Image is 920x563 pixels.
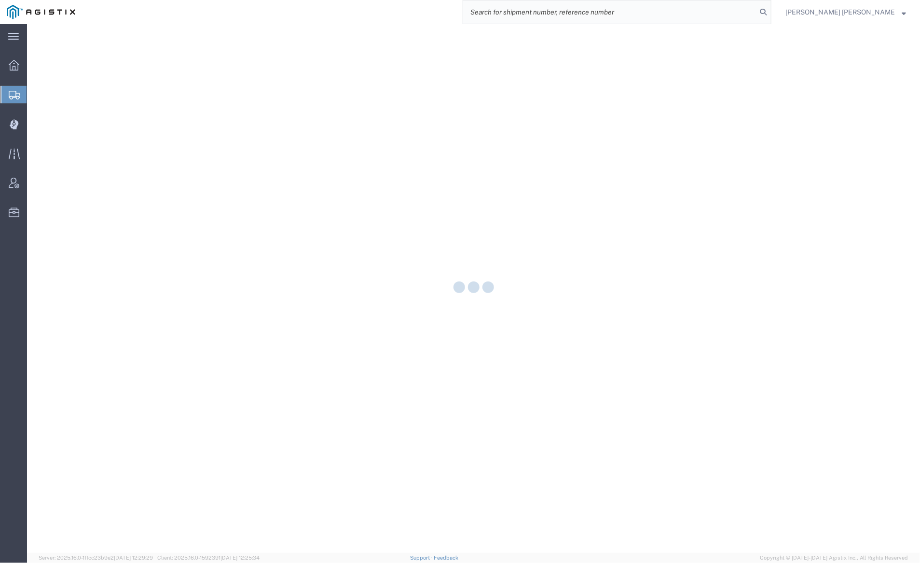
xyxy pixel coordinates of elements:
[114,555,153,561] span: [DATE] 12:29:29
[434,555,459,561] a: Feedback
[785,7,895,17] span: Kayte Bray Dogali
[410,555,434,561] a: Support
[7,5,75,19] img: logo
[39,555,153,561] span: Server: 2025.16.0-1ffcc23b9e2
[220,555,260,561] span: [DATE] 12:25:34
[785,6,906,18] button: [PERSON_NAME] [PERSON_NAME]
[463,0,756,24] input: Search for shipment number, reference number
[157,555,260,561] span: Client: 2025.16.0-1592391
[760,554,908,562] span: Copyright © [DATE]-[DATE] Agistix Inc., All Rights Reserved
